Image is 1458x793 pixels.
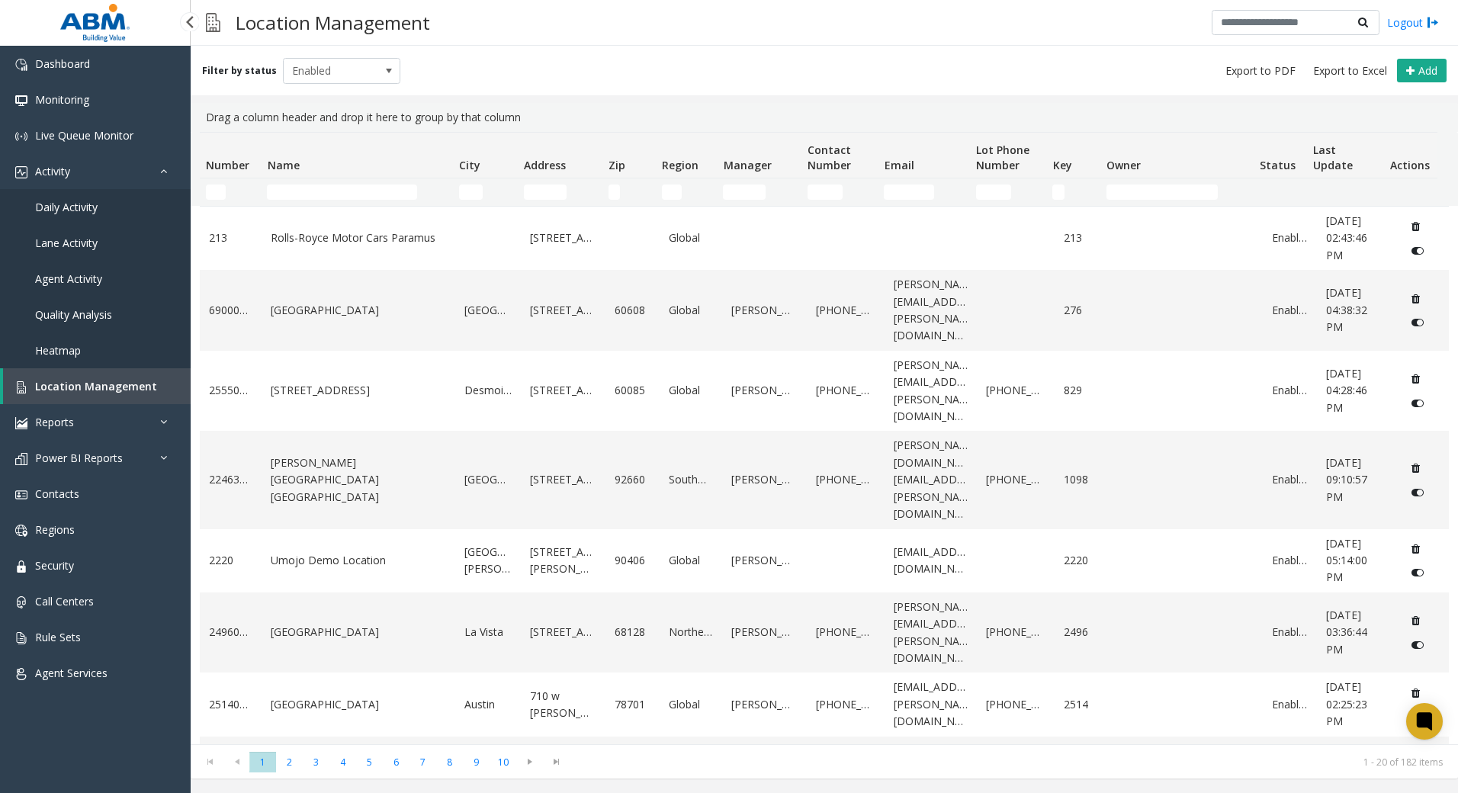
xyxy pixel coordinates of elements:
button: Disable [1404,705,1432,729]
span: Export to Excel [1313,63,1387,79]
input: City Filter [459,185,483,200]
label: Filter by status [202,64,277,78]
input: Contact Number Filter [808,185,843,200]
span: [DATE] 03:41:36 PM [1326,743,1367,792]
a: 710 w [PERSON_NAME] [530,688,597,722]
a: 829 [1064,382,1100,399]
a: Rolls-Royce Motor Cars Paramus [271,230,446,246]
span: Key [1053,158,1072,172]
kendo-pager-info: 1 - 20 of 182 items [579,756,1443,769]
img: 'icon' [15,95,27,107]
a: La Vista [464,624,512,640]
span: Contact Number [808,143,851,172]
a: 68128 [615,624,650,640]
div: Data table [191,132,1458,744]
a: Umojo Demo Location [271,552,446,569]
span: Page 4 [329,752,356,772]
span: Go to the next page [516,751,543,772]
a: 69000276 [209,302,252,319]
span: Live Queue Monitor [35,128,133,143]
span: Zip [609,158,625,172]
a: [PHONE_NUMBER] [816,471,875,488]
span: Activity [35,164,70,178]
span: [DATE] 02:43:46 PM [1326,213,1367,262]
a: [PERSON_NAME][DOMAIN_NAME][EMAIL_ADDRESS][PERSON_NAME][DOMAIN_NAME] [894,437,968,522]
span: Page 3 [303,752,329,772]
a: [STREET_ADDRESS] [530,624,597,640]
img: 'icon' [15,381,27,393]
span: Page 1 [249,752,276,772]
a: 2220 [209,552,252,569]
span: Agent Activity [35,271,102,286]
a: [PHONE_NUMBER] [816,696,875,713]
a: Desmoines [464,382,512,399]
td: Owner Filter [1100,178,1254,206]
a: Austin [464,696,512,713]
span: Lane Activity [35,236,98,250]
a: [PERSON_NAME] [731,624,798,640]
span: Region [662,158,698,172]
td: Status Filter [1254,178,1307,206]
span: Page 8 [436,752,463,772]
input: Number Filter [206,185,226,200]
a: [PERSON_NAME] [731,382,798,399]
a: 90406 [615,552,650,569]
input: Email Filter [884,185,934,200]
a: [PERSON_NAME][EMAIL_ADDRESS][PERSON_NAME][DOMAIN_NAME] [894,599,968,667]
span: Page 5 [356,752,383,772]
a: 25550063 [209,382,252,399]
a: 213 [209,230,252,246]
button: Disable [1404,480,1432,504]
span: Enabled [284,59,377,83]
td: Address Filter [518,178,602,206]
img: 'icon' [15,417,27,429]
input: Owner Filter [1106,185,1219,200]
span: [DATE] 02:25:23 PM [1326,679,1367,728]
a: [STREET_ADDRESS][PERSON_NAME] [530,544,597,578]
a: Enabled [1272,624,1308,640]
span: Go to the last page [543,751,570,772]
button: Delete [1404,287,1428,311]
a: Logout [1387,14,1439,30]
button: Export to PDF [1219,60,1302,82]
input: Zip Filter [609,185,621,200]
a: [GEOGRAPHIC_DATA] [271,624,446,640]
input: Address Filter [524,185,567,200]
span: Owner [1106,158,1141,172]
a: [GEOGRAPHIC_DATA] [271,696,446,713]
a: [PERSON_NAME] [731,471,798,488]
span: Last Update [1313,143,1353,172]
img: 'icon' [15,59,27,71]
a: [STREET_ADDRESS] [271,382,446,399]
td: Number Filter [200,178,261,206]
h3: Location Management [228,4,438,41]
a: 78701 [615,696,650,713]
button: Delete [1404,680,1428,705]
a: 213 [1064,230,1100,246]
span: Number [206,158,249,172]
span: Page 10 [490,752,516,772]
span: Page 9 [463,752,490,772]
span: Add [1418,63,1437,78]
th: Status [1254,133,1307,178]
span: City [459,158,480,172]
span: Contacts [35,486,79,501]
img: logout [1427,14,1439,30]
span: Call Centers [35,594,94,608]
td: Zip Filter [602,178,656,206]
td: Manager Filter [717,178,801,206]
a: [PERSON_NAME] [731,552,798,569]
td: Lot Phone Number Filter [970,178,1046,206]
span: Export to PDF [1225,63,1296,79]
a: [DATE] 03:36:44 PM [1326,607,1385,658]
span: Email [885,158,914,172]
a: 1098 [1064,471,1100,488]
a: [PHONE_NUMBER] [986,471,1045,488]
a: Global [669,302,712,319]
input: Manager Filter [723,185,766,200]
a: [PERSON_NAME][EMAIL_ADDRESS][PERSON_NAME][DOMAIN_NAME] [894,276,968,345]
td: Email Filter [878,178,970,206]
a: Enabled [1272,552,1308,569]
button: Disable [1404,310,1432,335]
a: Northeast [669,624,712,640]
